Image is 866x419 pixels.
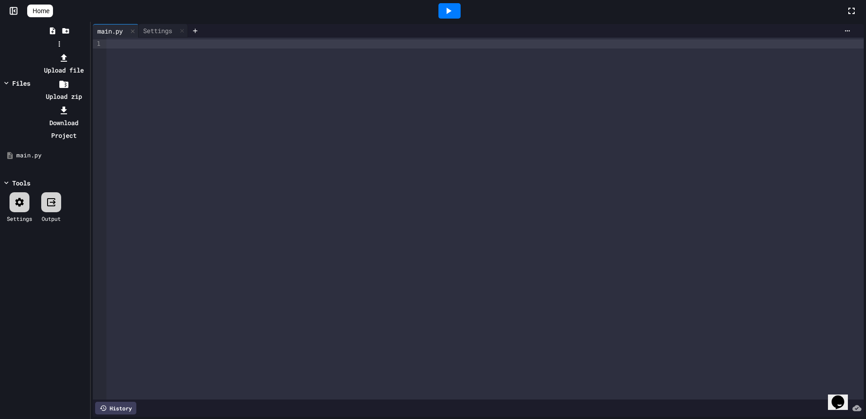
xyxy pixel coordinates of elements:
a: Home [27,5,53,17]
div: main.py [16,151,87,160]
div: Tools [12,178,30,188]
div: Files [12,78,30,88]
span: Home [33,6,49,15]
li: Download Project [39,104,88,142]
div: Settings [139,26,177,35]
div: Settings [139,24,188,38]
div: History [95,402,136,414]
iframe: chat widget [828,383,857,410]
div: Output [42,214,61,223]
li: Upload zip [39,78,88,103]
li: Upload file [39,51,88,77]
div: main.py [93,26,127,36]
div: 1 [93,39,102,49]
div: main.py [93,24,139,38]
div: Settings [7,214,32,223]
